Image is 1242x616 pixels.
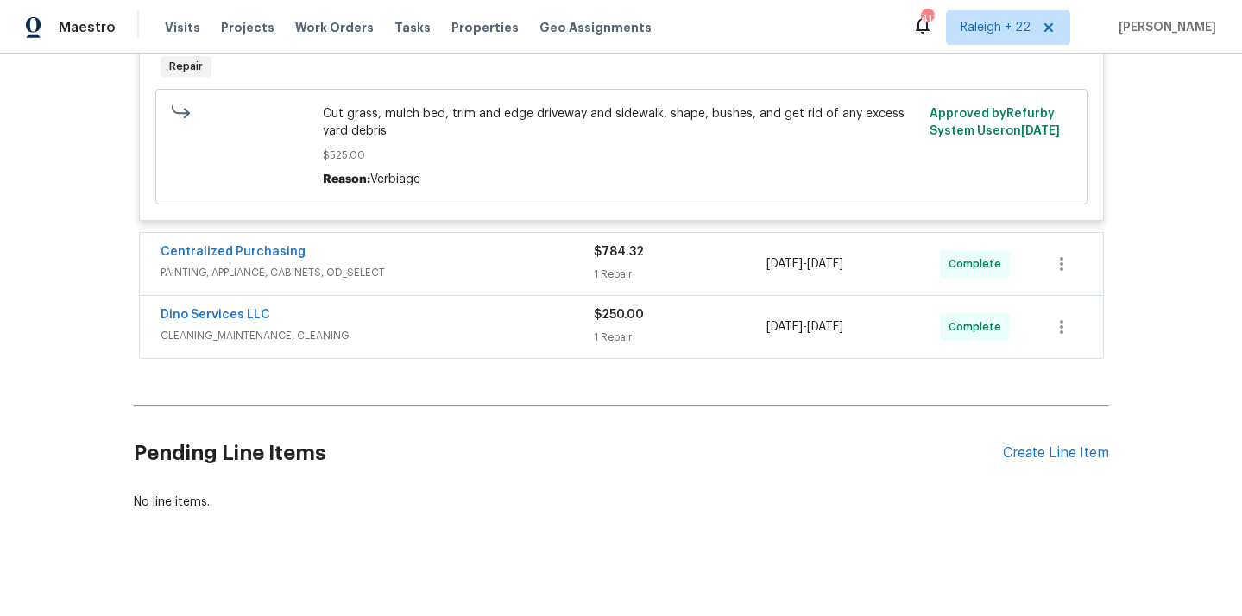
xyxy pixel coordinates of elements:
[1003,445,1109,462] div: Create Line Item
[961,19,1031,36] span: Raleigh + 22
[295,19,374,36] span: Work Orders
[921,10,933,28] div: 413
[539,19,652,36] span: Geo Assignments
[766,318,843,336] span: -
[766,321,803,333] span: [DATE]
[807,321,843,333] span: [DATE]
[451,19,519,36] span: Properties
[323,105,919,140] span: Cut grass, mulch bed, trim and edge driveway and sidewalk, shape, bushes, and get rid of any exce...
[323,173,370,185] span: Reason:
[59,19,116,36] span: Maestro
[949,318,1008,336] span: Complete
[162,58,210,75] span: Repair
[221,19,274,36] span: Projects
[1021,125,1060,137] span: [DATE]
[766,258,803,270] span: [DATE]
[161,327,594,344] span: CLEANING_MAINTENANCE, CLEANING
[594,266,767,283] div: 1 Repair
[949,255,1008,273] span: Complete
[1112,19,1216,36] span: [PERSON_NAME]
[165,19,200,36] span: Visits
[394,22,431,34] span: Tasks
[161,309,270,321] a: Dino Services LLC
[594,309,644,321] span: $250.00
[370,173,420,185] span: Verbiage
[134,493,1109,511] div: No line items.
[161,246,306,258] a: Centralized Purchasing
[594,329,767,346] div: 1 Repair
[134,413,1003,493] h2: Pending Line Items
[323,147,919,164] span: $525.00
[594,246,644,258] span: $784.32
[766,255,843,273] span: -
[807,258,843,270] span: [DATE]
[161,264,594,281] span: PAINTING, APPLIANCE, CABINETS, OD_SELECT
[930,108,1060,137] span: Approved by Refurby System User on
